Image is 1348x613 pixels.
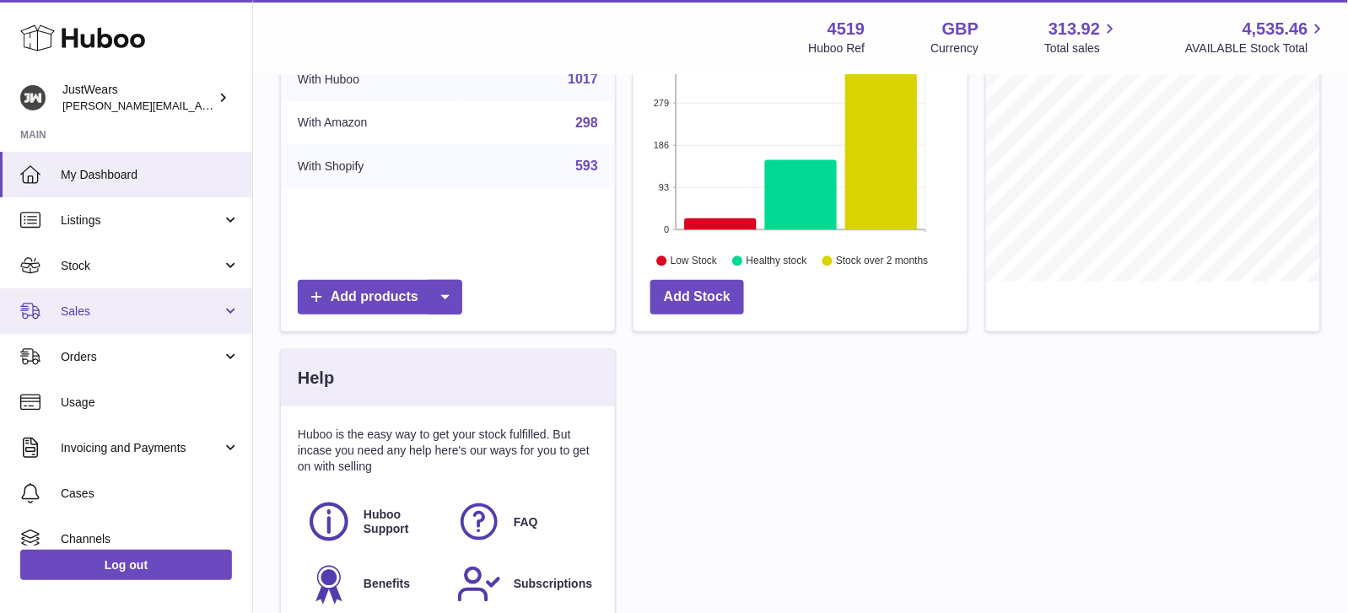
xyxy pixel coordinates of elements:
img: josh@just-wears.com [20,85,46,110]
span: My Dashboard [61,167,240,183]
text: 279 [654,98,669,108]
span: FAQ [514,514,538,530]
text: Healthy stock [747,255,808,266]
a: FAQ [456,499,590,545]
h3: Help [298,367,334,390]
a: 313.92 Total sales [1044,18,1119,56]
a: Add products [298,280,462,315]
span: Cases [61,486,240,502]
strong: 4519 [828,18,865,40]
span: Total sales [1044,40,1119,56]
a: Huboo Support [306,499,439,545]
a: 1017 [568,72,598,86]
a: 298 [575,116,598,130]
span: 313.92 [1049,18,1100,40]
span: Sales [61,304,222,320]
a: 593 [575,159,598,173]
a: Add Stock [650,280,744,315]
span: Orders [61,349,222,365]
p: Huboo is the easy way to get your stock fulfilled. But incase you need any help here's our ways f... [298,427,598,475]
div: Huboo Ref [809,40,865,56]
a: 4,535.46 AVAILABLE Stock Total [1185,18,1328,56]
text: 0 [664,224,669,234]
span: AVAILABLE Stock Total [1185,40,1328,56]
text: Low Stock [671,255,718,266]
span: 4,535.46 [1243,18,1308,40]
td: With Shopify [281,144,464,188]
div: Currency [931,40,979,56]
a: Subscriptions [456,562,590,607]
span: Stock [61,258,222,274]
span: Huboo Support [364,507,438,539]
div: JustWears [62,82,214,114]
text: 186 [654,140,669,150]
span: Usage [61,395,240,411]
strong: GBP [942,18,979,40]
td: With Huboo [281,57,464,101]
td: With Amazon [281,101,464,145]
a: Benefits [306,562,439,607]
text: 93 [659,182,669,192]
a: Log out [20,550,232,580]
span: Benefits [364,577,410,593]
span: Invoicing and Payments [61,440,222,456]
span: Listings [61,212,222,229]
span: Channels [61,531,240,547]
span: [PERSON_NAME][EMAIL_ADDRESS][DOMAIN_NAME] [62,99,338,112]
text: Stock over 2 months [836,255,928,266]
span: Subscriptions [514,577,592,593]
